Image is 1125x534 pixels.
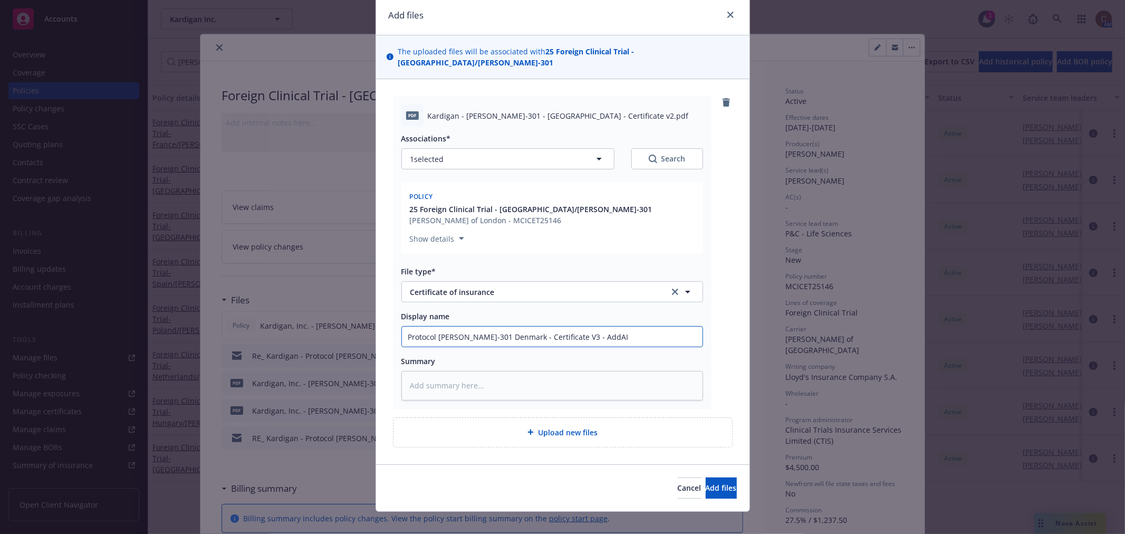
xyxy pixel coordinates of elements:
span: Upload new files [538,427,598,438]
input: Add display name here... [402,327,703,347]
span: Display name [401,311,450,321]
div: Upload new files [393,417,733,447]
span: Summary [401,356,436,366]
